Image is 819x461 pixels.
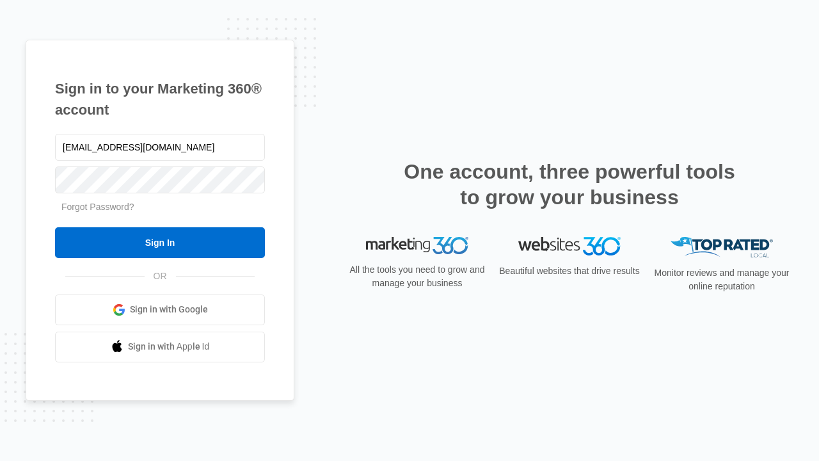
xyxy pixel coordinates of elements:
[400,159,739,210] h2: One account, three powerful tools to grow your business
[55,332,265,362] a: Sign in with Apple Id
[145,270,176,283] span: OR
[55,78,265,120] h1: Sign in to your Marketing 360® account
[346,263,489,290] p: All the tools you need to grow and manage your business
[55,295,265,325] a: Sign in with Google
[671,237,773,258] img: Top Rated Local
[650,266,793,293] p: Monitor reviews and manage your online reputation
[518,237,621,255] img: Websites 360
[130,303,208,316] span: Sign in with Google
[55,134,265,161] input: Email
[55,227,265,258] input: Sign In
[128,340,210,353] span: Sign in with Apple Id
[61,202,134,212] a: Forgot Password?
[498,264,641,278] p: Beautiful websites that drive results
[366,237,468,255] img: Marketing 360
